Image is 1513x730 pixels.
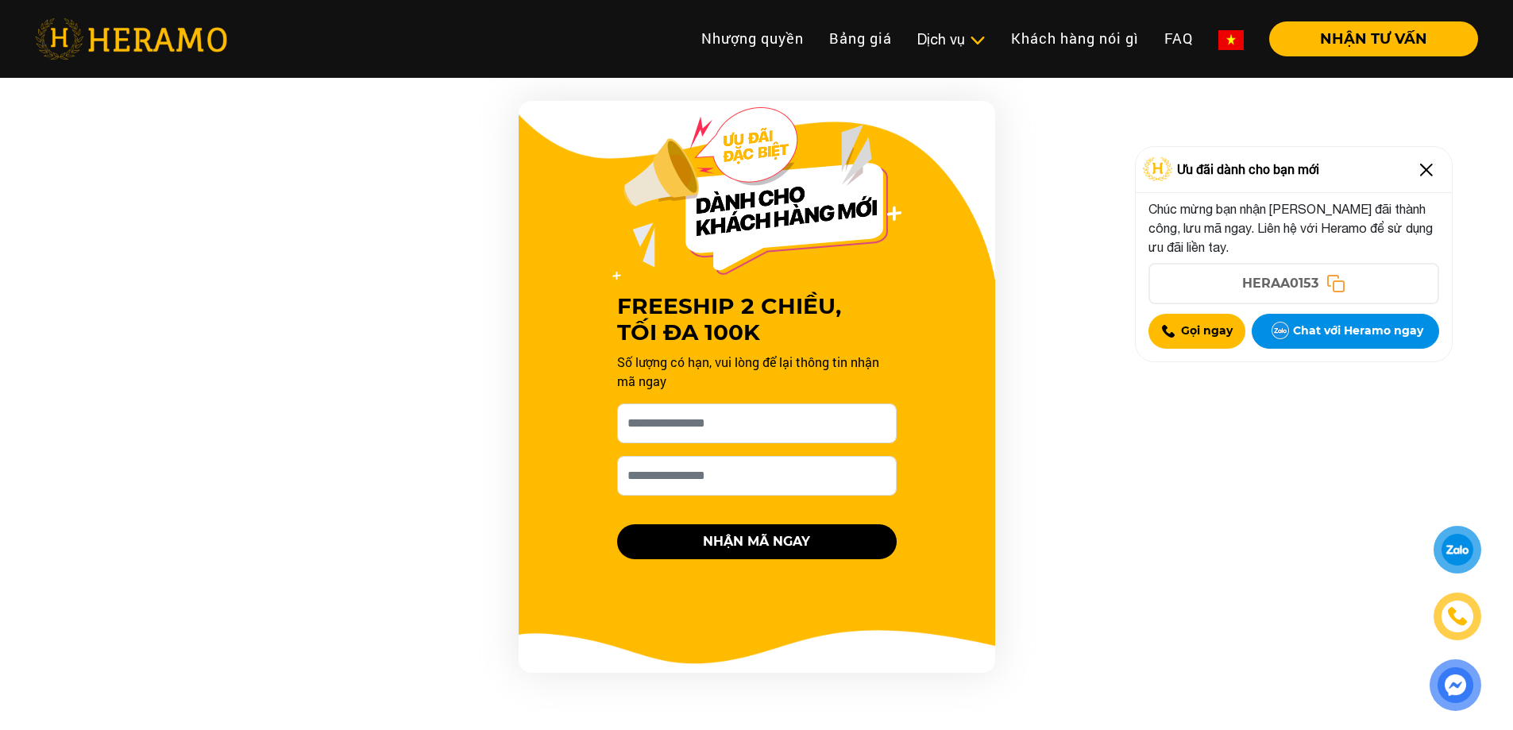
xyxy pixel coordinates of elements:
[1269,21,1478,56] button: NHẬN TƯ VẤN
[1148,314,1246,349] button: Gọi ngay
[1256,32,1478,46] a: NHẬN TƯ VẤN
[1446,605,1469,628] img: phone-icon
[917,29,986,50] div: Dịch vụ
[797,70,812,86] button: 5
[998,21,1152,56] a: Khách hàng nói gì
[701,70,717,86] button: 1
[617,293,897,346] h3: FREESHIP 2 CHIỀU, TỐI ĐA 100K
[1177,160,1319,179] span: Ưu đãi dành cho bạn mới
[1218,30,1244,50] img: vn-flag.png
[612,107,901,280] img: Offer Header
[1143,157,1173,181] img: Logo
[1152,21,1206,56] a: FAQ
[35,18,227,60] img: heramo-logo.png
[773,70,789,86] button: 4
[617,353,897,391] p: Số lượng có hạn, vui lòng để lại thông tin nhận mã ngay
[1148,199,1439,257] p: Chúc mừng bạn nhận [PERSON_NAME] đãi thành công, lưu mã ngay. Liên hệ với Heramo để sử dụng ưu đã...
[689,21,816,56] a: Nhượng quyền
[1436,595,1479,638] a: phone-icon
[1414,157,1439,183] img: Close
[617,524,897,559] button: NHẬN MÃ NGAY
[969,33,986,48] img: subToggleIcon
[816,21,905,56] a: Bảng giá
[1162,325,1175,338] img: Call
[1242,274,1318,293] span: HERAA0153
[749,70,765,86] button: 3
[1252,314,1438,349] button: Chat với Heramo ngay
[725,70,741,86] button: 2
[1268,319,1293,344] img: Zalo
